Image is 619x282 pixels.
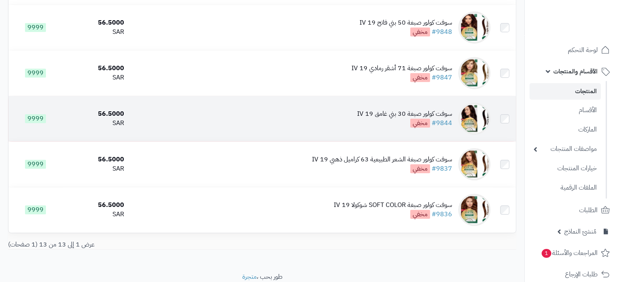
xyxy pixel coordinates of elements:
span: 9999 [25,205,46,214]
div: SAR [66,119,124,128]
div: سوفت كولور صبغة SOFT COLOR شوكولا 19 IV [334,201,452,210]
div: SAR [66,27,124,37]
span: الأقسام والمنتجات [553,66,598,77]
div: SAR [66,73,124,82]
div: SAR [66,164,124,173]
span: 1 [542,249,552,258]
span: 9999 [25,69,46,77]
span: 9999 [25,23,46,32]
a: مواصفات المنتجات [530,140,601,158]
img: سوفت كولور صبغة 50 بني فاتح 19 IV [458,11,490,44]
div: سوفت كولور صبغة 71 أشقر رمادي 19 IV [351,64,452,73]
div: 56.5000 [66,18,124,27]
span: مخفي [410,27,430,36]
img: سوفت كولور صبغة SOFT COLOR شوكولا 19 IV [458,194,490,226]
div: سوفت كولور صبغة الشعر الطبيعية 63 كراميل ذهبي 19 IV [312,155,452,164]
a: الملفات الرقمية [530,179,601,196]
a: خيارات المنتجات [530,160,601,177]
img: logo-2.png [564,17,611,34]
a: #9844 [432,118,452,128]
a: الماركات [530,121,601,138]
a: #9847 [432,73,452,82]
img: سوفت كولور صبغة 71 أشقر رمادي 19 IV [458,57,490,89]
div: 56.5000 [66,201,124,210]
span: مخفي [410,210,430,219]
span: مُنشئ النماذج [564,226,596,237]
span: مخفي [410,73,430,82]
a: #9848 [432,27,452,37]
a: #9837 [432,164,452,173]
span: المراجعات والأسئلة [541,247,598,259]
img: سوفت كولور صبغة الشعر الطبيعية 63 كراميل ذهبي 19 IV [458,148,490,180]
span: لوحة التحكم [568,44,598,56]
a: متجرة [242,272,257,282]
span: مخفي [410,119,430,127]
span: 9999 [25,114,46,123]
a: الأقسام [530,102,601,119]
div: 56.5000 [66,155,124,164]
div: سوفت كولور صبغة 50 بني فاتح 19 IV [359,18,452,27]
div: سوفت كولور صبغة 30 بني غامق 19 IV [357,109,452,119]
span: طلبات الإرجاع [565,269,598,280]
div: SAR [66,210,124,219]
div: 56.5000 [66,109,124,119]
a: الطلبات [530,201,614,220]
a: المنتجات [530,83,601,100]
img: سوفت كولور صبغة 30 بني غامق 19 IV [458,102,490,135]
span: مخفي [410,164,430,173]
a: لوحة التحكم [530,40,614,60]
div: عرض 1 إلى 13 من 13 (1 صفحات) [2,240,262,249]
div: 56.5000 [66,64,124,73]
a: #9836 [432,209,452,219]
span: 9999 [25,160,46,169]
a: المراجعات والأسئلة1 [530,243,614,263]
span: الطلبات [579,205,598,216]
